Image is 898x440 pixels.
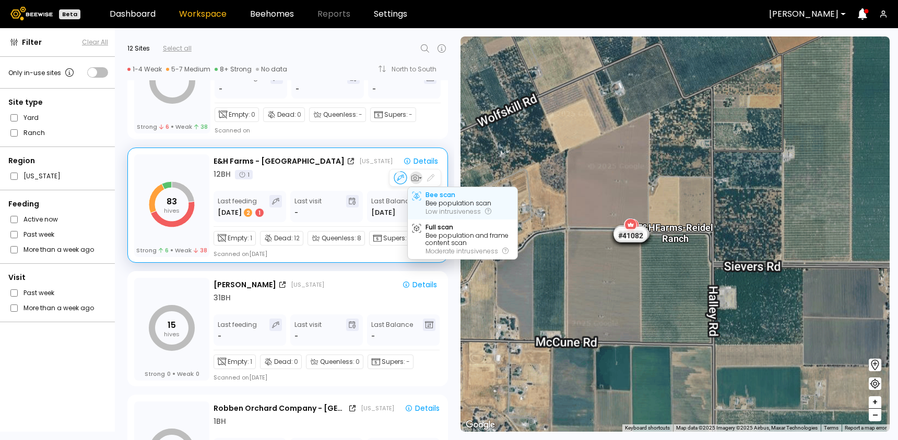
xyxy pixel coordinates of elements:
[392,66,444,72] div: North to South
[426,191,455,199] div: Bee scan
[8,66,76,79] div: Only in-use sites
[372,71,414,94] div: Last Balance
[263,107,305,122] div: Dead:
[400,402,444,414] button: Details
[215,126,250,135] div: Scanned on
[371,331,375,341] span: -
[214,373,267,382] div: Scanned on [DATE]
[214,355,256,369] div: Empty:
[869,396,881,409] button: +
[136,247,208,254] div: Strong Weak
[235,170,253,179] div: 1
[369,231,415,246] div: Supers:
[137,123,208,130] div: Strong Weak
[306,355,363,369] div: Queenless:
[8,97,108,108] div: Site type
[317,10,350,18] span: Reports
[214,231,256,246] div: Empty:
[215,107,259,122] div: Empty:
[368,355,413,369] div: Supers:
[214,292,231,303] div: 31 BH
[403,156,438,166] div: Details
[260,355,302,369] div: Dead:
[23,127,45,138] label: Ranch
[218,331,222,341] div: -
[308,231,365,246] div: Queenless:
[357,234,361,243] span: 8
[872,396,878,409] span: +
[215,65,252,74] div: 8+ Strong
[250,357,252,366] span: 1
[167,370,171,377] span: 0
[82,38,108,47] button: Clear All
[260,231,303,246] div: Dead:
[164,330,180,338] tspan: hives
[294,331,298,341] div: -
[361,404,394,412] div: [US_STATE]
[359,110,362,119] span: -
[110,10,156,18] a: Dashboard
[214,156,345,167] div: E&H Farms - [GEOGRAPHIC_DATA]
[214,169,231,180] div: 12 BH
[294,234,300,243] span: 12
[219,84,223,94] div: -
[214,279,276,290] div: [PERSON_NAME]
[372,84,376,94] span: -
[218,207,265,218] div: [DATE]
[426,200,491,207] div: Bee population scan
[676,425,818,431] span: Map data ©2025 Imagery ©2025 Airbus, Maxar Technologies
[166,65,210,74] div: 5-7 Medium
[23,170,61,181] label: [US_STATE]
[294,357,298,366] span: 0
[251,110,255,119] span: 0
[163,44,192,53] div: Select all
[463,418,498,432] a: Open this area in Google Maps (opens a new window)
[255,209,264,217] div: 1
[297,110,301,119] span: 0
[845,425,887,431] a: Report a map error
[824,425,838,431] a: Terms (opens in new tab)
[194,123,208,130] span: 38
[23,302,94,313] label: More than a week ago
[10,7,53,20] img: Beewise logo
[370,107,416,122] div: Supers:
[8,199,108,210] div: Feeding
[127,65,162,74] div: 1-4 Weak
[214,416,226,427] div: 1 BH
[218,319,257,341] div: Last feeding
[294,207,298,218] div: -
[296,84,299,94] div: -
[406,357,410,366] span: -
[164,206,180,215] tspan: hives
[250,234,252,243] span: 1
[402,280,437,289] div: Details
[398,279,441,290] button: Details
[371,207,395,218] span: [DATE]
[22,37,42,48] span: Filter
[214,403,346,414] div: Robben Orchard Company - [GEOGRAPHIC_DATA] 1-3
[356,357,360,366] span: 0
[23,244,94,255] label: More than a week ago
[218,195,265,218] div: Last feeding
[296,71,323,94] div: Last visit
[463,418,498,432] img: Google
[409,110,412,119] span: -
[399,155,442,167] button: Details
[194,247,207,254] span: 38
[426,232,513,247] div: Bee population and frame content scan
[23,214,58,225] label: Active now
[371,319,413,341] div: Last Balance
[214,250,267,258] div: Scanned on [DATE]
[426,208,491,215] div: Low intrusiveness
[196,370,199,377] span: 0
[250,10,294,18] a: Beehomes
[374,10,407,18] a: Settings
[23,287,54,298] label: Past week
[294,319,322,341] div: Last visit
[23,112,39,123] label: Yard
[145,370,199,377] div: Strong Weak
[8,155,108,166] div: Region
[637,211,713,244] div: E&H Farms - Reidel Ranch
[426,248,509,255] div: Moderate intrusiveness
